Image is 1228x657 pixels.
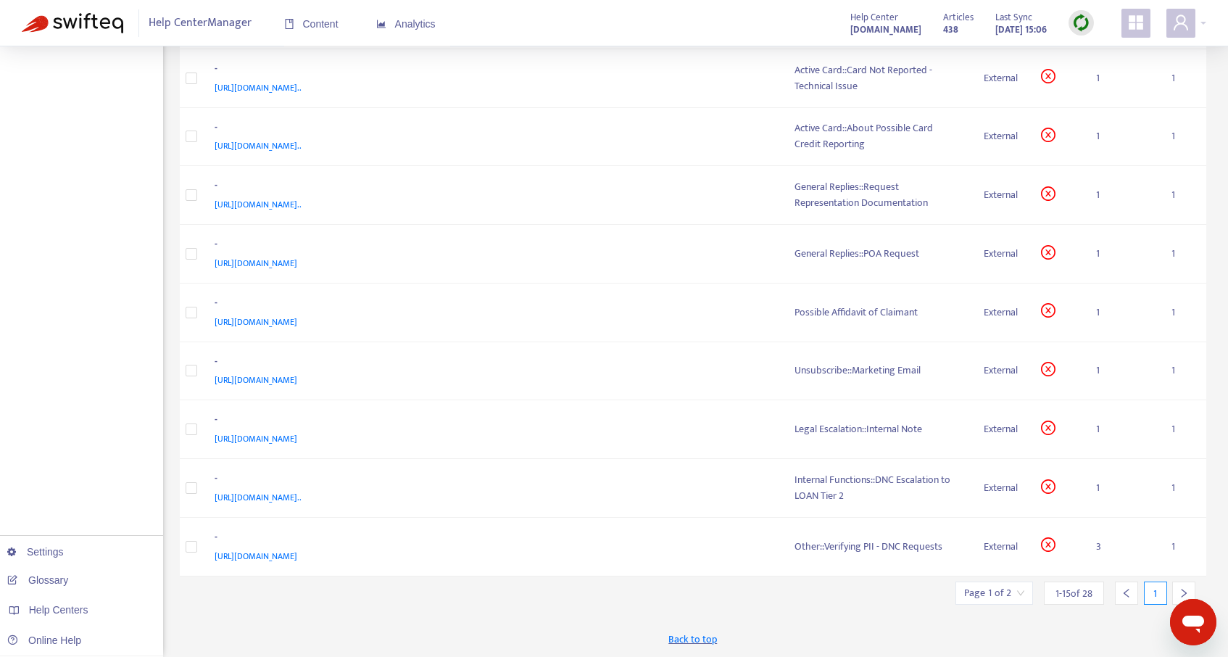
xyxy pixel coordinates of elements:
[943,9,974,25] span: Articles
[215,139,302,153] span: [URL][DOMAIN_NAME]..
[1160,518,1206,577] td: 1
[984,305,1018,321] div: External
[1041,128,1055,142] span: close-circle
[1041,186,1055,201] span: close-circle
[1121,588,1132,598] span: left
[284,18,339,30] span: Content
[1160,108,1206,167] td: 1
[943,22,958,38] strong: 438
[1179,588,1189,598] span: right
[1160,400,1206,459] td: 1
[1160,459,1206,518] td: 1
[850,21,921,38] a: [DOMAIN_NAME]
[284,19,294,29] span: book
[1160,225,1206,284] td: 1
[795,539,961,555] div: Other::Verifying PII - DNC Requests
[795,120,961,152] div: Active Card::About Possible Card Credit Reporting
[795,179,961,211] div: General Replies::Request Representation Documentation
[995,22,1047,38] strong: [DATE] 15:06
[1084,166,1160,225] td: 1
[1041,537,1055,552] span: close-circle
[7,574,68,586] a: Glossary
[1041,245,1055,260] span: close-circle
[984,480,1018,496] div: External
[1084,459,1160,518] td: 1
[1160,166,1206,225] td: 1
[984,363,1018,379] div: External
[984,539,1018,555] div: External
[7,635,81,646] a: Online Help
[984,70,1018,86] div: External
[1041,69,1055,83] span: close-circle
[1172,14,1190,31] span: user
[376,19,386,29] span: area-chart
[215,373,297,387] span: [URL][DOMAIN_NAME]
[984,128,1018,144] div: External
[1084,400,1160,459] td: 1
[215,354,766,373] div: -
[1144,582,1167,605] div: 1
[795,62,961,94] div: Active Card::Card Not Reported - Technical Issue
[215,529,766,548] div: -
[22,13,123,33] img: Swifteq
[1041,362,1055,376] span: close-circle
[215,431,297,446] span: [URL][DOMAIN_NAME]
[1084,342,1160,401] td: 1
[668,632,717,647] span: Back to top
[1170,599,1216,645] iframe: Button to launch messaging window
[215,236,766,255] div: -
[1041,421,1055,435] span: close-circle
[984,187,1018,203] div: External
[1041,479,1055,494] span: close-circle
[29,604,88,616] span: Help Centers
[795,363,961,379] div: Unsubscribe::Marketing Email
[795,472,961,504] div: Internal Functions::DNC Escalation to LOAN Tier 2
[7,546,64,558] a: Settings
[215,178,766,197] div: -
[795,421,961,437] div: Legal Escalation::Internal Note
[984,246,1018,262] div: External
[215,197,302,212] span: [URL][DOMAIN_NAME]..
[850,9,898,25] span: Help Center
[1041,303,1055,318] span: close-circle
[215,256,297,270] span: [URL][DOMAIN_NAME]
[215,61,766,80] div: -
[376,18,436,30] span: Analytics
[1084,284,1160,342] td: 1
[995,9,1032,25] span: Last Sync
[795,305,961,321] div: Possible Affidavit of Claimant
[984,421,1018,437] div: External
[215,412,766,431] div: -
[215,549,297,563] span: [URL][DOMAIN_NAME]
[850,22,921,38] strong: [DOMAIN_NAME]
[1084,49,1160,108] td: 1
[215,295,766,314] div: -
[795,246,961,262] div: General Replies::POA Request
[215,490,302,505] span: [URL][DOMAIN_NAME]..
[1055,586,1092,601] span: 1 - 15 of 28
[1084,518,1160,577] td: 3
[215,471,766,489] div: -
[1127,14,1145,31] span: appstore
[1084,108,1160,167] td: 1
[149,9,252,37] span: Help Center Manager
[1160,284,1206,342] td: 1
[1160,342,1206,401] td: 1
[1084,225,1160,284] td: 1
[215,120,766,139] div: -
[1072,14,1090,32] img: sync.dc5367851b00ba804db3.png
[215,315,297,329] span: [URL][DOMAIN_NAME]
[1160,49,1206,108] td: 1
[215,80,302,95] span: [URL][DOMAIN_NAME]..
